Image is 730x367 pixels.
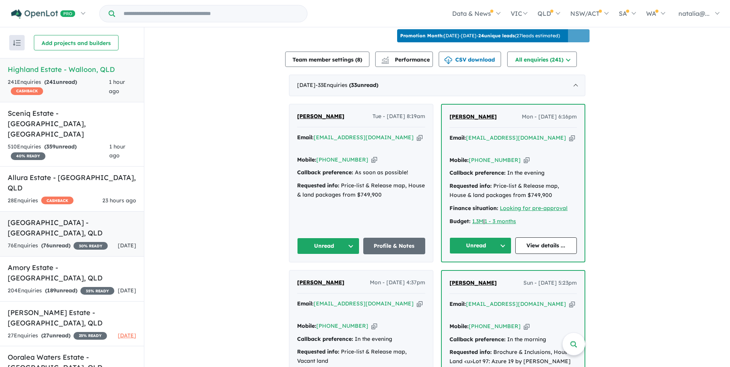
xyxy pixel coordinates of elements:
h5: Allura Estate - [GEOGRAPHIC_DATA] , QLD [8,172,136,193]
strong: Callback preference: [297,335,353,342]
span: 30 % READY [74,242,108,250]
a: [EMAIL_ADDRESS][DOMAIN_NAME] [466,134,566,141]
strong: Callback preference: [449,169,506,176]
a: [PHONE_NUMBER] [469,157,521,163]
strong: ( unread) [41,332,70,339]
button: Copy [524,156,530,164]
span: 23 hours ago [102,197,136,204]
strong: Mobile: [449,157,469,163]
button: Copy [371,156,377,164]
button: Team member settings (8) [285,52,369,67]
button: Copy [417,133,423,142]
span: 359 [46,143,55,150]
a: View details ... [515,237,577,254]
span: 76 [43,242,49,249]
b: 24 unique leads [478,33,515,38]
span: Mon - [DATE] 4:37pm [370,278,425,287]
button: Copy [524,322,530,330]
div: 28 Enquir ies [8,196,74,205]
strong: ( unread) [44,143,77,150]
span: [DATE] [118,332,136,339]
a: [PHONE_NUMBER] [469,323,521,330]
span: 241 [46,78,56,85]
strong: Requested info: [297,182,339,189]
a: Profile & Notes [363,238,426,254]
a: [PHONE_NUMBER] [316,322,368,329]
strong: Email: [449,134,466,141]
span: Mon - [DATE] 6:16pm [522,112,577,122]
strong: Email: [449,300,466,307]
span: [PERSON_NAME] [297,113,344,120]
h5: [GEOGRAPHIC_DATA] - [GEOGRAPHIC_DATA] , QLD [8,217,136,238]
img: Openlot PRO Logo White [11,9,75,19]
a: 1.3M [472,218,483,225]
div: 510 Enquir ies [8,142,109,161]
div: Price-list & Release map, Vacant land [297,347,425,366]
span: 8 [357,56,360,63]
img: line-chart.svg [382,57,389,61]
a: 1 - 3 months [484,218,516,225]
div: In the evening [297,335,425,344]
button: All enquiries (241) [507,52,577,67]
span: 40 % READY [11,152,45,160]
a: Looking for pre-approval [500,205,568,212]
img: download icon [444,57,452,64]
span: 35 % READY [80,287,114,295]
strong: Finance situation: [449,205,498,212]
div: | [449,217,577,226]
strong: Requested info: [449,182,492,189]
span: [PERSON_NAME] [449,279,497,286]
strong: Email: [297,134,314,141]
a: [PHONE_NUMBER] [316,156,368,163]
span: Tue - [DATE] 8:19am [373,112,425,121]
span: [DATE] [118,287,136,294]
button: Performance [375,52,433,67]
a: [PERSON_NAME] [449,112,497,122]
span: [DATE] [118,242,136,249]
strong: ( unread) [349,82,378,88]
button: Copy [569,300,575,308]
button: Copy [569,134,575,142]
a: [PERSON_NAME] [449,279,497,288]
span: natalia@... [678,10,710,17]
a: [PERSON_NAME] [297,278,344,287]
span: Performance [383,56,430,63]
div: In the morning [449,335,577,344]
span: - 33 Enquir ies [316,82,378,88]
a: [PERSON_NAME] [297,112,344,121]
div: Price-list & Release map, House & land packages from $749,900 [297,181,425,200]
button: Unread [297,238,359,254]
strong: Budget: [449,218,471,225]
strong: ( unread) [41,242,70,249]
strong: ( unread) [45,287,77,294]
span: 1 hour ago [109,143,125,159]
h5: Highland Estate - Walloon , QLD [8,64,136,75]
strong: Callback preference: [297,169,353,176]
strong: ( unread) [44,78,77,85]
input: Try estate name, suburb, builder or developer [117,5,306,22]
a: [EMAIL_ADDRESS][DOMAIN_NAME] [314,300,414,307]
strong: Requested info: [297,348,339,355]
button: CSV download [439,52,501,67]
span: 1 hour ago [109,78,125,95]
div: In the evening [449,168,577,178]
div: 27 Enquir ies [8,331,107,340]
strong: Mobile: [297,156,316,163]
strong: Requested info: [449,349,492,355]
div: As soon as possible! [297,168,425,177]
h5: Amory Estate - [GEOGRAPHIC_DATA] , QLD [8,262,136,283]
span: Sun - [DATE] 5:23pm [523,279,577,288]
strong: Mobile: [449,323,469,330]
div: 76 Enquir ies [8,241,108,250]
span: CASHBACK [11,87,43,95]
strong: Callback preference: [449,336,506,343]
button: Add projects and builders [34,35,119,50]
a: [EMAIL_ADDRESS][DOMAIN_NAME] [314,134,414,141]
span: CASHBACK [41,197,74,204]
strong: Mobile: [297,322,316,329]
div: 241 Enquir ies [8,78,109,96]
span: 33 [351,82,357,88]
div: Price-list & Release map, House & land packages from $749,900 [449,182,577,200]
